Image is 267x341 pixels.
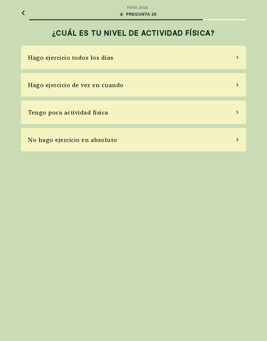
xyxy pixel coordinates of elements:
div: PASO 20 / 25 [127,5,148,10]
h2: ¿CUÁL ES TU NIVEL DE ACTIVIDAD FÍSICA? [21,29,246,37]
div: Hago ejercicio de vez en cuando [28,81,124,89]
div: Hago ejercicio todos los días [28,53,114,62]
div: No hago ejercicio en absoluto [28,135,117,144]
div: PREGUNTA 20 [119,11,157,17]
div: Tengo poca actividad física [28,108,108,117]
